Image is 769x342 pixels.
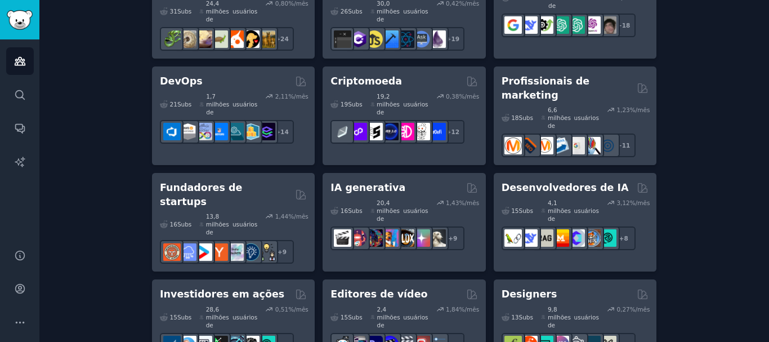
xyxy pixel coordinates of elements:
[195,123,212,140] img: Docker_DevOps
[451,128,459,135] font: 12
[511,314,518,321] font: 13
[233,101,257,108] font: usuários
[446,306,459,313] font: 1,84
[258,243,275,261] img: crescer meu negócio
[428,229,446,247] img: Cabine dos Sonhos
[365,30,383,48] img: aprenda javascript
[275,306,288,313] font: 0,51
[233,314,257,321] font: usuários
[583,16,601,34] img: OpenAIDev
[377,306,400,328] font: 2,4 milhões de
[341,8,348,15] font: 26
[275,213,288,220] font: 1,44
[177,101,191,108] font: Subs
[622,142,631,149] font: 11
[619,235,624,242] font: +
[350,123,367,140] img: 0xPolígono
[280,128,289,135] font: 14
[206,93,229,116] font: 1,7 milhões de
[348,8,362,15] font: Subs
[160,182,242,207] font: Fundadores de startups
[403,8,428,15] font: usuários
[548,306,571,328] font: 9,8 milhões de
[233,8,257,15] font: usuários
[330,75,402,87] font: Criptomoeda
[511,207,518,214] font: 15
[502,75,589,101] font: Profissionais de marketing
[624,235,628,242] font: 8
[348,101,362,108] font: Subs
[280,35,289,42] font: 24
[397,30,414,48] img: reativo nativo
[195,30,212,48] img: lagartixas-leopardo
[206,306,229,328] font: 28,6 milhões de
[567,229,585,247] img: OpenSourceAI
[630,306,650,313] font: %/mês
[211,243,228,261] img: ycombinator
[211,123,228,140] img: Links DevOps
[7,10,33,30] img: Logotipo do GummySearch
[413,30,430,48] img: Pergunte à Ciência da Computação
[330,182,405,193] font: IA generativa
[599,16,616,34] img: Inteligência Artificial
[341,101,348,108] font: 19
[616,306,629,313] font: 0,27
[226,243,244,261] img: indiehackers
[502,182,629,193] font: Desenvolvedores de IA
[381,123,399,140] img: web3
[403,207,428,214] font: usuários
[616,106,629,113] font: 1,23
[567,137,585,154] img: anúncios do Google
[630,106,650,113] font: %/mês
[403,101,428,108] font: usuários
[504,16,522,34] img: GoogleGeminiAI
[574,314,599,321] font: usuários
[288,93,309,100] font: %/mês
[520,229,538,247] img: Busca Profunda
[548,106,571,129] font: 6,6 milhões de
[288,306,309,313] font: %/mês
[334,30,351,48] img: software
[365,123,383,140] img: participante da etnia
[179,30,196,48] img: bola python
[275,93,288,100] font: 2,11
[552,137,569,154] img: Marketing por e-mail
[341,207,348,214] font: 16
[381,229,399,247] img: sdparatodos
[567,16,585,34] img: prompts_do_chatgpt_
[599,137,616,154] img: Marketing Online
[334,123,351,140] img: finanças étnicas
[206,213,229,236] font: 13,8 milhões de
[504,137,522,154] img: marketing_de_conteúdo
[403,314,428,321] font: usuários
[536,137,553,154] img: Pergunte ao Marketing
[552,229,569,247] img: MistralAI
[583,137,601,154] img: Pesquisa de Marketing
[163,123,181,140] img: azuredevops
[446,35,451,42] font: +
[163,243,181,261] img: EmpreendedorRideAlong
[381,30,399,48] img: Programação iOS
[583,229,601,247] img: esfregões
[258,30,275,48] img: raça de cachorro
[242,243,260,261] img: Empreendedorismo
[334,229,351,247] img: aivideo
[413,123,430,140] img: CriptoNotícias
[179,243,196,261] img: SaaS
[413,229,430,247] img: starryai
[283,248,287,255] font: 9
[536,16,553,34] img: Catálogo de ferramentas de IA
[179,123,196,140] img: Especialistas Certificados pela AWS
[226,30,244,48] img: calopsita
[170,221,177,228] font: 16
[288,213,309,220] font: %/mês
[211,30,228,48] img: tartaruga
[459,199,479,206] font: %/mês
[170,101,177,108] font: 21
[459,93,479,100] font: %/mês
[350,30,367,48] img: c sustenido
[170,314,177,321] font: 15
[519,314,533,321] font: Subs
[377,199,400,222] font: 20,4 milhões de
[397,229,414,247] img: FluxAI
